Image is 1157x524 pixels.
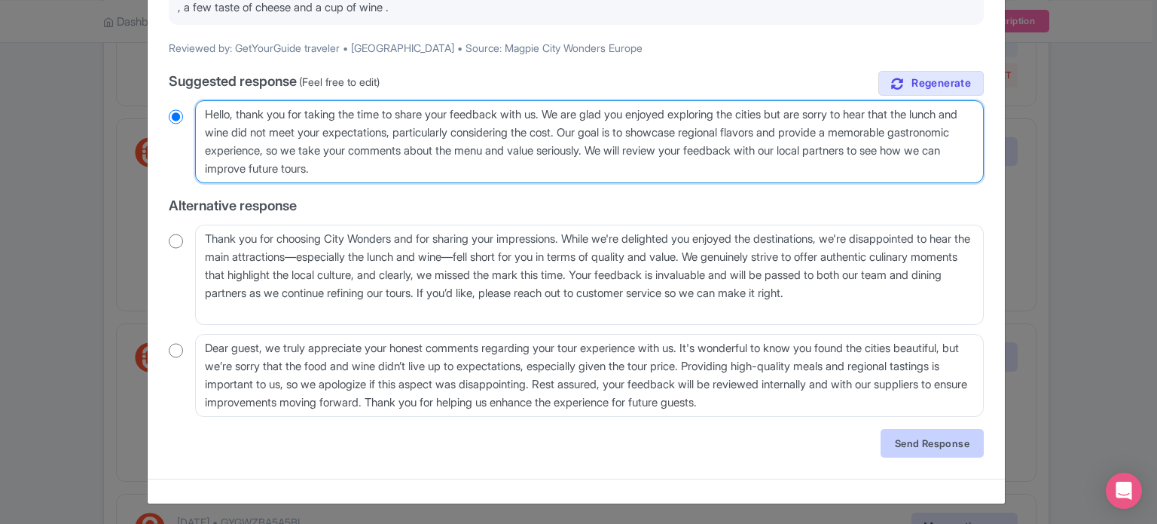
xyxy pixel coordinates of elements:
[169,40,984,56] p: Reviewed by: GetYourGuide traveler • [GEOGRAPHIC_DATA] • Source: Magpie City Wonders Europe
[1106,473,1142,509] div: Open Intercom Messenger
[169,73,297,89] span: Suggested response
[911,76,971,90] span: Regenerate
[195,334,984,417] textarea: Dear guest, we truly appreciate your honest comments regarding your tour experience with us. It's...
[169,198,297,213] span: Alternative response
[195,100,984,183] textarea: Dear traveler, thank you for taking the time to share your feedback with us. We are glad you enjo...
[878,71,984,96] a: Regenerate
[195,225,984,326] textarea: Thank you for choosing City Wonders and for sharing your impressions. While we're delighted you e...
[299,75,380,88] span: (Feel free to edit)
[881,429,984,458] a: Send Response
